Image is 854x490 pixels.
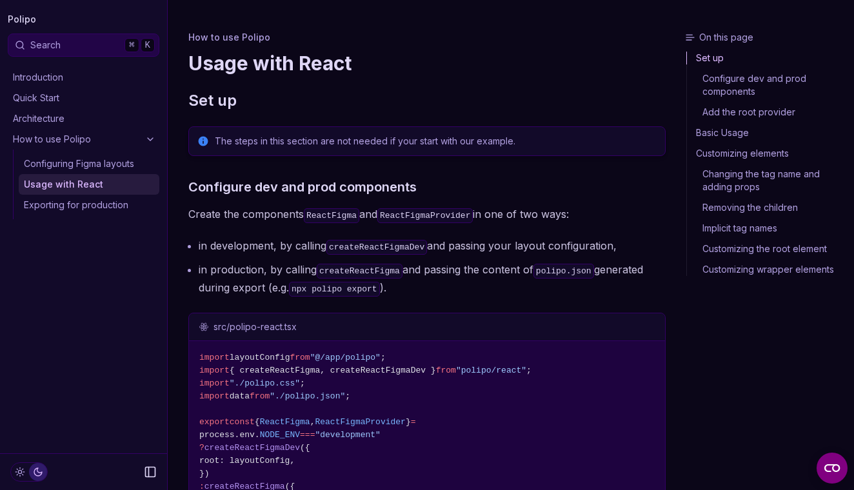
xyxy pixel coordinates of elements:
[199,237,666,255] li: in development, by calling and passing your layout configuration,
[255,417,260,427] span: {
[230,353,290,362] span: layoutConfig
[8,108,159,129] a: Architecture
[199,469,210,478] span: })
[188,177,417,197] a: Configure dev and prod components
[230,391,250,401] span: data
[141,38,155,52] kbd: K
[381,353,386,362] span: ;
[687,218,849,239] a: Implicit tag names
[199,260,666,298] li: in production, by calling and passing the content of generated during export (e.g. ).
[8,10,36,28] a: Polipo
[124,38,139,52] kbd: ⌘
[188,52,666,75] h1: Usage with React
[215,135,657,148] p: The steps in this section are not needed if your start with our example.
[533,264,594,279] code: polipo.json
[8,129,159,150] a: How to use Polipo
[406,417,411,427] span: }
[140,462,161,482] button: Collapse Sidebar
[199,443,204,453] span: ?
[436,366,456,375] span: from
[260,417,310,427] span: ReactFigma
[19,195,159,215] a: Exporting for production
[199,417,230,427] span: export
[213,320,635,333] figcaption: src/polipo-react.tsx
[687,164,849,197] a: Changing the tag name and adding props
[188,205,666,224] p: Create the components and in one of two ways:
[230,366,436,375] span: { createReactFigma, createReactFigmaDev }
[199,353,230,362] span: import
[687,259,849,276] a: Customizing wrapper elements
[230,417,255,427] span: const
[304,208,359,223] code: ReactFigma
[8,67,159,88] a: Introduction
[687,197,849,218] a: Removing the children
[317,264,402,279] code: createReactFigma
[310,417,315,427] span: ,
[250,391,270,401] span: from
[687,143,849,164] a: Customizing elements
[300,443,310,453] span: ({
[817,453,848,484] button: Open CMP widget
[199,456,295,465] span: root: layoutConfig,
[687,239,849,259] a: Customizing the root element
[19,174,159,195] a: Usage with React
[687,52,849,68] a: Set up
[300,430,315,440] span: ===
[290,353,310,362] span: from
[188,31,270,44] a: How to use Polipo
[19,153,159,174] a: Configuring Figma layouts
[199,366,230,375] span: import
[199,378,230,388] span: import
[8,34,159,57] button: Search⌘K
[315,417,405,427] span: ReactFigmaProvider
[300,378,305,388] span: ;
[204,443,300,453] span: createReactFigmaDev
[687,102,849,122] a: Add the root provider
[456,366,526,375] span: "polipo/react"
[310,353,381,362] span: "@/app/polipo"
[315,430,380,440] span: "development"
[260,430,300,440] span: NODE_ENV
[411,417,416,427] span: =
[326,240,427,255] code: createReactFigmaDev
[345,391,350,401] span: ;
[289,282,380,297] code: npx polipo export
[199,391,230,401] span: import
[230,378,300,388] span: "./polipo.css"
[687,68,849,102] a: Configure dev and prod components
[10,462,48,482] button: Toggle Theme
[270,391,345,401] span: "./polipo.json"
[526,366,531,375] span: ;
[199,430,260,440] span: process.env.
[188,90,237,111] a: Set up
[685,31,849,44] h3: On this page
[8,88,159,108] a: Quick Start
[687,122,849,143] a: Basic Usage
[377,208,473,223] code: ReactFigmaProvider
